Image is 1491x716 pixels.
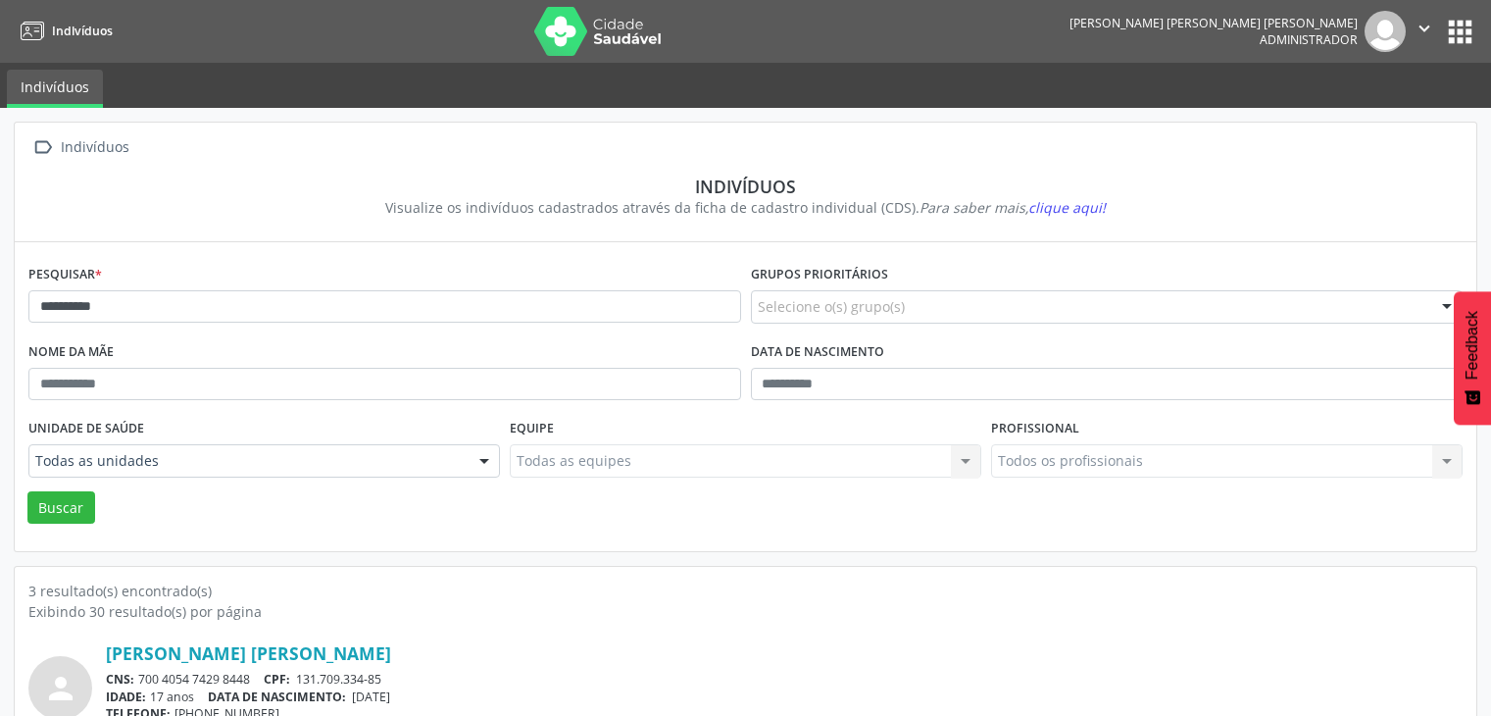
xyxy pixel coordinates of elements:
span: 131.709.334-85 [296,671,381,688]
img: img [1365,11,1406,52]
span: CNS: [106,671,134,688]
div: 3 resultado(s) encontrado(s) [28,581,1463,601]
a:  Indivíduos [28,133,132,162]
div: 17 anos [106,689,1463,705]
label: Grupos prioritários [751,260,888,290]
span: Indivíduos [52,23,113,39]
span: clique aqui! [1028,198,1106,217]
label: Pesquisar [28,260,102,290]
label: Unidade de saúde [28,414,144,444]
div: [PERSON_NAME] [PERSON_NAME] [PERSON_NAME] [1069,15,1358,31]
div: Exibindo 30 resultado(s) por página [28,601,1463,622]
div: Visualize os indivíduos cadastrados através da ficha de cadastro individual (CDS). [42,197,1449,218]
span: CPF: [264,671,290,688]
label: Nome da mãe [28,337,114,368]
span: Administrador [1260,31,1358,48]
div: 700 4054 7429 8448 [106,671,1463,688]
i:  [28,133,57,162]
span: Feedback [1464,311,1481,380]
i:  [1414,18,1435,39]
button: apps [1443,15,1477,49]
label: Data de nascimento [751,337,884,368]
label: Equipe [510,414,554,444]
span: Todas as unidades [35,451,460,471]
div: Indivíduos [42,176,1449,197]
button: Buscar [27,491,95,525]
a: Indivíduos [7,70,103,108]
span: Selecione o(s) grupo(s) [758,296,905,317]
button:  [1406,11,1443,52]
button: Feedback - Mostrar pesquisa [1454,291,1491,425]
span: [DATE] [352,689,390,705]
label: Profissional [991,414,1079,444]
i: Para saber mais, [919,198,1106,217]
a: [PERSON_NAME] [PERSON_NAME] [106,642,391,664]
span: IDADE: [106,689,146,705]
a: Indivíduos [14,15,113,47]
span: DATA DE NASCIMENTO: [208,689,346,705]
div: Indivíduos [57,133,132,162]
